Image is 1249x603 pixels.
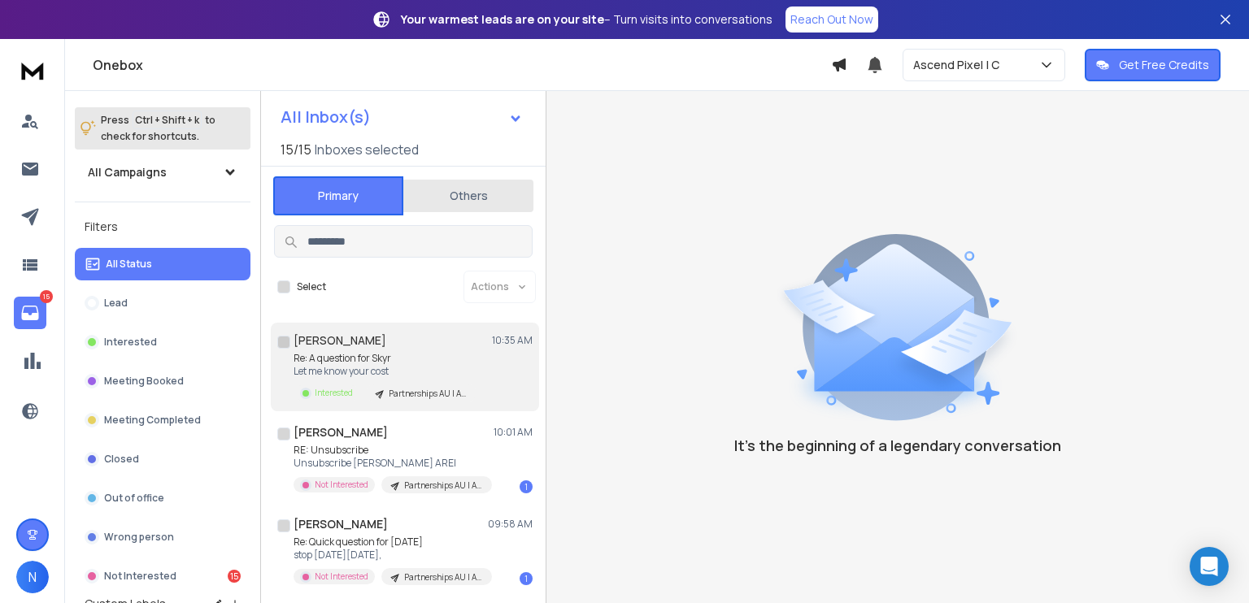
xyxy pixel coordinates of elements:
[913,57,1006,73] p: Ascend Pixel | C
[404,479,482,492] p: Partnerships AU | Ascend Pixel
[106,258,152,271] p: All Status
[389,388,467,400] p: Partnerships AU | Ascend Pixel
[281,109,371,125] h1: All Inbox(s)
[520,572,533,585] div: 1
[494,426,533,439] p: 10:01 AM
[294,365,477,378] p: Let me know your cost
[294,516,388,532] h1: [PERSON_NAME]
[104,375,184,388] p: Meeting Booked
[40,290,53,303] p: 15
[75,482,250,514] button: Out of office
[104,336,157,349] p: Interested
[294,549,489,562] p: stop [DATE][DATE],
[16,55,49,85] img: logo
[294,352,477,365] p: Re: A question for Skyr
[520,480,533,493] div: 1
[297,280,326,293] label: Select
[315,479,368,491] p: Not Interested
[401,11,772,28] p: – Turn visits into conversations
[734,434,1061,457] p: It’s the beginning of a legendary conversation
[228,570,241,583] div: 15
[75,215,250,238] h3: Filters
[104,570,176,583] p: Not Interested
[104,492,164,505] p: Out of office
[133,111,202,129] span: Ctrl + Shift + k
[294,457,489,470] p: Unsubscribe [PERSON_NAME] AREI
[75,521,250,553] button: Wrong person
[104,414,201,427] p: Meeting Completed
[75,560,250,592] button: Not Interested15
[1190,547,1229,586] div: Open Intercom Messenger
[403,178,533,214] button: Others
[294,536,489,549] p: Re: Quick question for [DATE]
[75,443,250,475] button: Closed
[104,297,128,310] p: Lead
[75,326,250,358] button: Interested
[315,387,353,399] p: Interested
[268,101,536,133] button: All Inbox(s)
[14,297,46,329] a: 15
[786,7,878,33] a: Reach Out Now
[294,444,489,457] p: RE: Unsubscribe
[315,140,419,159] h3: Inboxes selected
[16,561,49,593] button: N
[88,164,167,180] h1: All Campaigns
[104,531,174,544] p: Wrong person
[488,518,533,531] p: 09:58 AM
[273,176,403,215] button: Primary
[401,11,604,27] strong: Your warmest leads are on your site
[93,55,831,75] h1: Onebox
[75,404,250,436] button: Meeting Completed
[281,140,311,159] span: 15 / 15
[75,248,250,280] button: All Status
[75,156,250,189] button: All Campaigns
[294,332,386,349] h1: [PERSON_NAME]
[101,112,215,145] p: Press to check for shortcuts.
[75,365,250,397] button: Meeting Booked
[790,11,873,28] p: Reach Out Now
[1085,49,1221,81] button: Get Free Credits
[104,453,139,466] p: Closed
[404,571,482,583] p: Partnerships AU | Ascend Pixel
[315,570,368,583] p: Not Interested
[1119,57,1209,73] p: Get Free Credits
[294,424,388,440] h1: [PERSON_NAME]
[75,287,250,319] button: Lead
[492,334,533,347] p: 10:35 AM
